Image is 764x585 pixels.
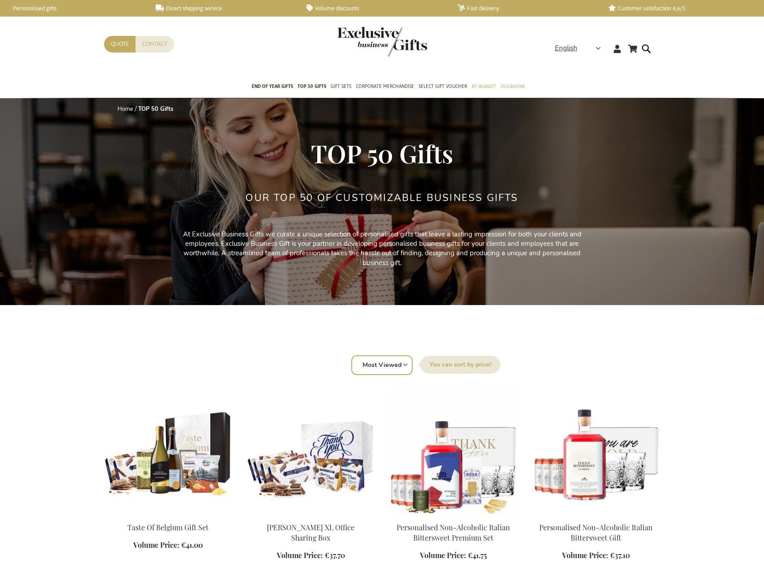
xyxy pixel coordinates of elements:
[127,523,209,532] a: Taste Of Belgium Gift Set
[297,82,326,91] span: TOP 50 Gifts
[500,76,524,98] a: Occasions
[133,540,203,550] a: Volume Price: €41.00
[118,105,133,113] a: Home
[297,76,326,98] a: TOP 50 Gifts
[252,82,293,91] span: End of year gifts
[267,523,354,542] a: [PERSON_NAME] XL Office Sharing Box
[138,105,173,113] strong: TOP 50 Gifts
[180,230,584,268] p: At Exclusive Business Gifts we curate a unique selection of personalised gifts that leave a lasti...
[325,550,345,560] span: €37.70
[471,82,496,91] span: By Budget
[539,523,653,542] a: Personalised Non-Alcoholic Italian Bittersweet Gift
[419,76,467,98] a: Select Gift Voucher
[104,389,232,515] img: Taste Of Belgium Gift Set
[245,192,518,203] h2: Our TOP 50 of Customizable Business Gifts
[247,511,375,520] a: Jules Destrooper XL Office Sharing Box
[277,550,323,560] span: Volume Price:
[331,82,351,91] span: Gift Sets
[356,82,414,91] span: Corporate Merchandise
[331,76,351,98] a: Gift Sets
[608,4,745,12] a: Customer satisfaction 4,6/5
[555,43,577,53] span: English
[104,511,232,520] a: Taste Of Belgium Gift Set
[610,550,630,560] span: €37.10
[311,136,453,170] span: TOP 50 Gifts
[420,550,466,560] span: Volume Price:
[389,389,518,515] img: Personalised Non-Alcoholic Italian Bittersweet Premium Set
[356,76,414,98] a: Corporate Merchandise
[458,4,594,12] a: Fast delivery
[562,550,630,561] a: Volume Price: €37.10
[337,27,382,57] a: store logo
[532,511,660,520] a: Personalised Non-Alcoholic Italian Bittersweet Gift
[104,36,135,52] a: Quote
[156,4,293,12] a: Direct shipping service
[420,550,487,561] a: Volume Price: €41.75
[133,540,179,550] span: Volume Price:
[247,389,375,515] img: Jules Destrooper XL Office Sharing Box
[397,523,510,542] a: Personalised Non-Alcoholic Italian Bittersweet Premium Set
[500,82,524,91] span: Occasions
[4,4,141,12] a: Personalised gifts
[337,27,427,57] img: Exclusive Business gifts logo
[419,82,467,91] span: Select Gift Voucher
[135,36,174,52] a: Contact
[181,540,203,550] span: €41.00
[468,550,487,560] span: €41.75
[562,550,608,560] span: Volume Price:
[277,550,345,561] a: Volume Price: €37.70
[532,389,660,515] img: Personalised Non-Alcoholic Italian Bittersweet Gift
[252,76,293,98] a: End of year gifts
[306,4,443,12] a: Volume discounts
[420,356,500,374] label: Sort By
[389,511,518,520] a: Personalised Non-Alcoholic Italian Bittersweet Premium Set
[471,76,496,98] a: By Budget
